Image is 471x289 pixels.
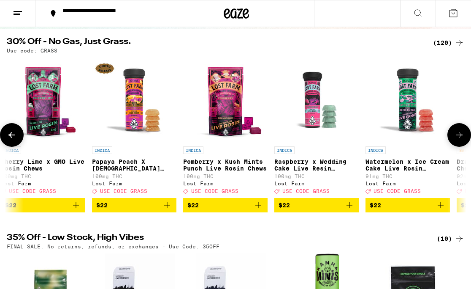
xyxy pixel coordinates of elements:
[183,58,268,198] a: Open page for Pomberry x Kush Mints Punch Live Rosin Chews from Lost Farm
[1,146,21,154] p: INDICA
[279,202,290,209] span: $22
[191,188,238,194] span: USE CODE GRASS
[1,173,85,179] p: 100mg THC
[374,188,421,194] span: USE CODE GRASS
[1,198,85,212] button: Add to bag
[365,58,450,142] img: Lost Farm - Watermelon x Ice Cream Cake Live Rosin Gummies
[365,173,450,179] p: 91mg THC
[183,146,203,154] p: INDICA
[282,188,330,194] span: USE CODE GRASS
[1,58,85,142] img: Lost Farm - Cherry Lime x GMO Live Rosin Chews
[92,173,176,179] p: 100mg THC
[365,198,450,212] button: Add to bag
[1,58,85,198] a: Open page for Cherry Lime x GMO Live Rosin Chews from Lost Farm
[92,181,176,186] div: Lost Farm
[183,158,268,172] p: Pomberry x Kush Mints Punch Live Rosin Chews
[437,234,464,244] a: (10)
[183,173,268,179] p: 100mg THC
[5,6,61,13] span: Hi. Need any help?
[92,58,176,142] img: Lost Farm - Papaya Peach X Hindu Kush Resin 100mg
[100,188,147,194] span: USE CODE GRASS
[92,58,176,198] a: Open page for Papaya Peach X Hindu Kush Resin 100mg from Lost Farm
[7,38,423,48] h2: 30% Off - No Gas, Just Grass.
[274,181,359,186] div: Lost Farm
[92,146,112,154] p: INDICA
[370,202,381,209] span: $22
[7,48,57,53] p: Use code: GRASS
[274,198,359,212] button: Add to bag
[365,58,450,198] a: Open page for Watermelon x Ice Cream Cake Live Rosin Gummies from Lost Farm
[7,244,219,249] p: FINAL SALE: No returns, refunds, or exchanges - Use Code: 35OFF
[7,234,423,244] h2: 35% Off - Low Stock, High Vibes
[9,188,56,194] span: USE CODE GRASS
[187,202,199,209] span: $22
[1,181,85,186] div: Lost Farm
[274,58,359,142] img: Lost Farm - Raspberry x Wedding Cake Live Resin Gummies
[274,158,359,172] p: Raspberry x Wedding Cake Live Resin Gummies
[96,202,108,209] span: $22
[365,181,450,186] div: Lost Farm
[274,58,359,198] a: Open page for Raspberry x Wedding Cake Live Resin Gummies from Lost Farm
[183,181,268,186] div: Lost Farm
[1,158,85,172] p: Cherry Lime x GMO Live Rosin Chews
[274,146,295,154] p: INDICA
[183,58,268,142] img: Lost Farm - Pomberry x Kush Mints Punch Live Rosin Chews
[92,198,176,212] button: Add to bag
[5,202,16,209] span: $22
[365,158,450,172] p: Watermelon x Ice Cream Cake Live Rosin Gummies
[433,38,464,48] a: (120)
[365,146,386,154] p: INDICA
[183,198,268,212] button: Add to bag
[274,173,359,179] p: 100mg THC
[92,158,176,172] p: Papaya Peach X [DEMOGRAPHIC_DATA] Kush Resin 100mg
